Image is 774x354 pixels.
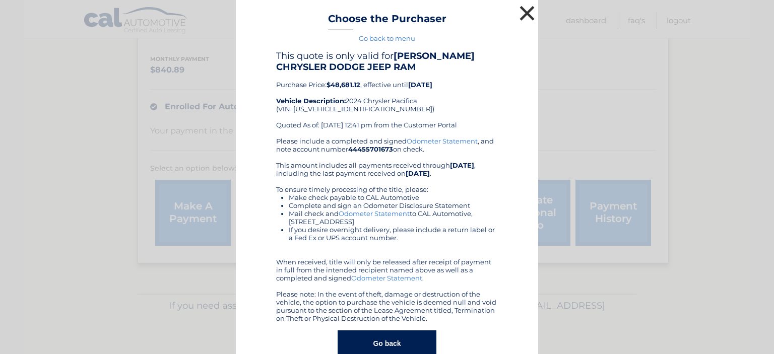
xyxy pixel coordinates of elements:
a: Odometer Statement [407,137,478,145]
h3: Choose the Purchaser [328,13,446,30]
div: Purchase Price: , effective until 2024 Chrysler Pacifica (VIN: [US_VEHICLE_IDENTIFICATION_NUMBER]... [276,50,498,137]
b: [DATE] [408,81,432,89]
button: × [517,3,537,23]
b: 44455701673 [348,145,393,153]
li: Complete and sign an Odometer Disclosure Statement [289,201,498,209]
div: Please include a completed and signed , and note account number on check. This amount includes al... [276,137,498,322]
b: [DATE] [450,161,474,169]
li: If you desire overnight delivery, please include a return label or a Fed Ex or UPS account number. [289,226,498,242]
strong: Vehicle Description: [276,97,346,105]
a: Odometer Statement [339,209,410,218]
a: Odometer Statement [351,274,422,282]
li: Make check payable to CAL Automotive [289,193,498,201]
h4: This quote is only valid for [276,50,498,73]
b: [PERSON_NAME] CHRYSLER DODGE JEEP RAM [276,50,475,73]
li: Mail check and to CAL Automotive, [STREET_ADDRESS] [289,209,498,226]
b: [DATE] [406,169,430,177]
b: $48,681.12 [327,81,360,89]
a: Go back to menu [359,34,415,42]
